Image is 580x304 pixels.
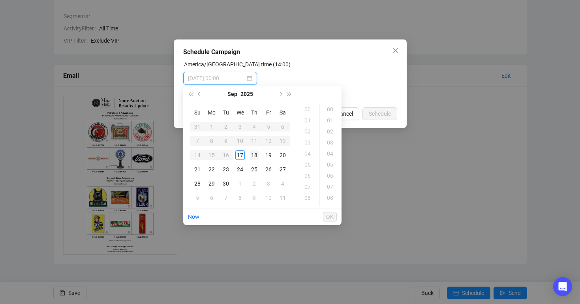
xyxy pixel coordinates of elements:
[299,137,318,148] div: 03
[221,136,231,146] div: 9
[321,115,340,126] div: 01
[184,61,291,68] label: America/Toronto time (14:00)
[247,134,261,148] td: 2025-09-11
[276,120,290,134] td: 2025-09-06
[233,105,247,120] th: We
[219,176,233,191] td: 2025-09-30
[299,192,318,203] div: 08
[188,74,245,83] input: Select date
[392,47,399,54] span: close
[207,193,216,203] div: 6
[233,191,247,205] td: 2025-10-08
[207,122,216,131] div: 1
[264,179,273,188] div: 3
[205,176,219,191] td: 2025-09-29
[190,191,205,205] td: 2025-10-05
[207,136,216,146] div: 8
[193,165,202,174] div: 21
[183,47,397,57] div: Schedule Campaign
[195,86,204,102] button: Previous month (PageUp)
[233,148,247,162] td: 2025-09-17
[276,86,285,102] button: Next month (PageDown)
[299,203,318,214] div: 09
[221,179,231,188] div: 30
[278,122,287,131] div: 6
[219,162,233,176] td: 2025-09-23
[205,162,219,176] td: 2025-09-22
[193,150,202,160] div: 14
[299,148,318,159] div: 04
[278,150,287,160] div: 20
[233,162,247,176] td: 2025-09-24
[186,86,195,102] button: Last year (Control + left)
[235,179,245,188] div: 1
[264,122,273,131] div: 5
[190,176,205,191] td: 2025-09-28
[299,126,318,137] div: 02
[321,181,340,192] div: 07
[321,170,340,181] div: 06
[207,165,216,174] div: 22
[276,162,290,176] td: 2025-09-27
[299,115,318,126] div: 01
[321,192,340,203] div: 08
[247,176,261,191] td: 2025-10-02
[190,162,205,176] td: 2025-09-21
[276,105,290,120] th: Sa
[299,159,318,170] div: 05
[276,176,290,191] td: 2025-10-04
[261,134,276,148] td: 2025-09-12
[247,105,261,120] th: Th
[205,134,219,148] td: 2025-09-08
[190,120,205,134] td: 2025-08-31
[278,179,287,188] div: 4
[207,179,216,188] div: 29
[285,86,294,102] button: Next year (Control + right)
[247,148,261,162] td: 2025-09-18
[323,212,337,221] button: OK
[261,191,276,205] td: 2025-10-10
[336,109,353,118] span: Cancel
[207,150,216,160] div: 15
[261,105,276,120] th: Fr
[247,162,261,176] td: 2025-09-25
[261,148,276,162] td: 2025-09-19
[276,134,290,148] td: 2025-09-13
[299,181,318,192] div: 07
[233,176,247,191] td: 2025-10-01
[261,176,276,191] td: 2025-10-03
[235,150,245,160] div: 17
[321,126,340,137] div: 02
[205,120,219,134] td: 2025-09-01
[321,104,340,115] div: 00
[233,120,247,134] td: 2025-09-03
[235,136,245,146] div: 10
[250,193,259,203] div: 9
[247,120,261,134] td: 2025-09-04
[264,193,273,203] div: 10
[362,107,397,120] button: Schedule
[235,193,245,203] div: 8
[321,203,340,214] div: 09
[219,191,233,205] td: 2025-10-07
[299,104,318,115] div: 00
[188,214,199,220] a: Now
[205,148,219,162] td: 2025-09-15
[193,136,202,146] div: 7
[330,107,359,120] button: Cancel
[221,193,231,203] div: 7
[193,193,202,203] div: 5
[219,134,233,148] td: 2025-09-09
[235,165,245,174] div: 24
[250,122,259,131] div: 4
[250,136,259,146] div: 11
[250,150,259,160] div: 18
[250,179,259,188] div: 2
[205,191,219,205] td: 2025-10-06
[278,165,287,174] div: 27
[221,150,231,160] div: 16
[299,170,318,181] div: 06
[247,191,261,205] td: 2025-10-09
[261,162,276,176] td: 2025-09-26
[264,136,273,146] div: 12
